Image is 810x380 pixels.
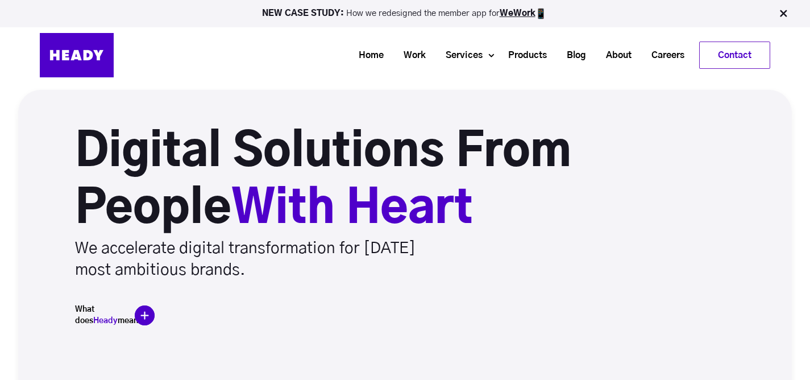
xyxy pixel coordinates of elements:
[231,187,473,232] span: With Heart
[431,45,488,66] a: Services
[553,45,592,66] a: Blog
[75,304,132,327] h5: What does mean?
[40,33,114,77] img: Heady_Logo_Web-01 (1)
[135,305,155,325] img: plus-icon
[75,124,678,238] h1: Digital Solutions From People
[75,238,448,281] p: We accelerate digital transformation for [DATE] most ambitious brands.
[93,317,118,325] span: Heady
[637,45,690,66] a: Careers
[5,8,805,19] p: How we redesigned the member app for
[592,45,637,66] a: About
[500,9,535,18] a: WeWork
[125,42,770,69] div: Navigation Menu
[535,8,547,19] img: app emoji
[778,8,789,19] img: Close Bar
[700,42,770,68] a: Contact
[389,45,431,66] a: Work
[344,45,389,66] a: Home
[262,9,346,18] strong: NEW CASE STUDY:
[494,45,553,66] a: Products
